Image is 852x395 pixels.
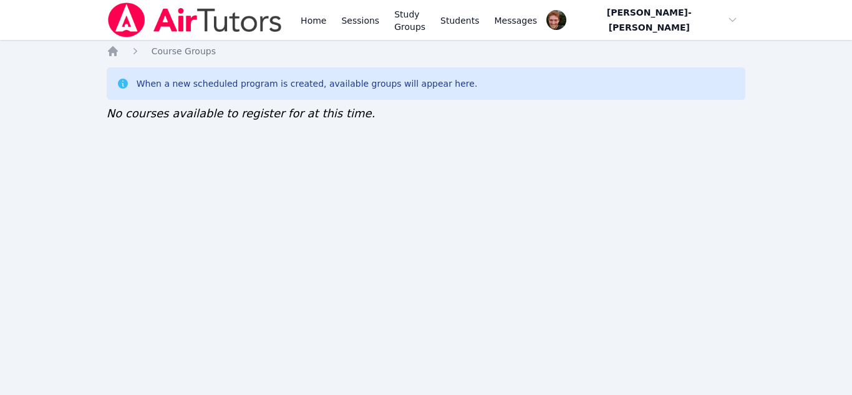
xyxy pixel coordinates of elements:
a: Course Groups [152,45,216,57]
nav: Breadcrumb [107,45,746,57]
div: When a new scheduled program is created, available groups will appear here. [137,77,478,90]
span: Messages [495,14,538,27]
img: Air Tutors [107,2,283,37]
span: No courses available to register for at this time. [107,107,375,120]
span: Course Groups [152,46,216,56]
